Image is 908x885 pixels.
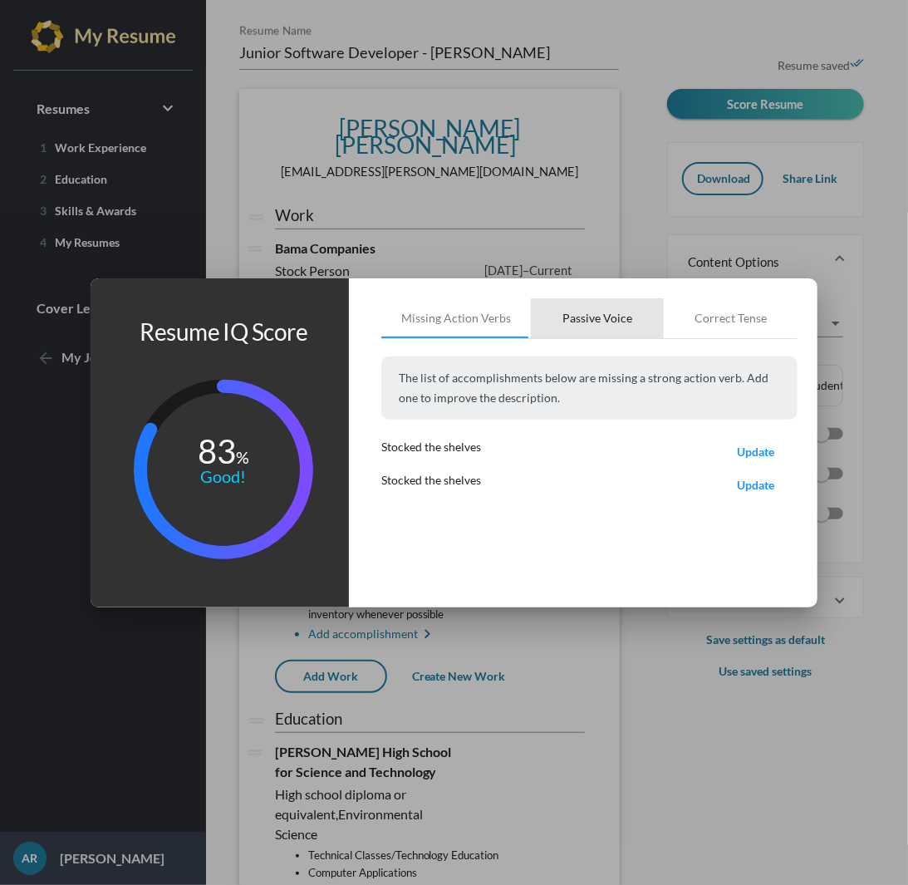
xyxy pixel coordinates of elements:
[201,466,247,486] tspan: Good!
[714,437,798,466] button: Update
[737,445,774,459] span: Update
[381,356,797,420] p: The list of accomplishments below are missing a strong action verb. Add one to improve the descri...
[140,314,307,349] h1: Resume IQ Score
[381,437,481,457] p: Stocked the shelves
[198,430,236,470] tspan: 83
[236,446,249,466] tspan: %
[381,470,481,490] p: Stocked the shelves
[401,310,511,327] div: Missing Action Verbs
[562,310,632,327] div: Passive Voice
[714,470,798,499] button: Update
[694,310,767,327] div: Correct Tense
[737,478,774,492] span: Update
